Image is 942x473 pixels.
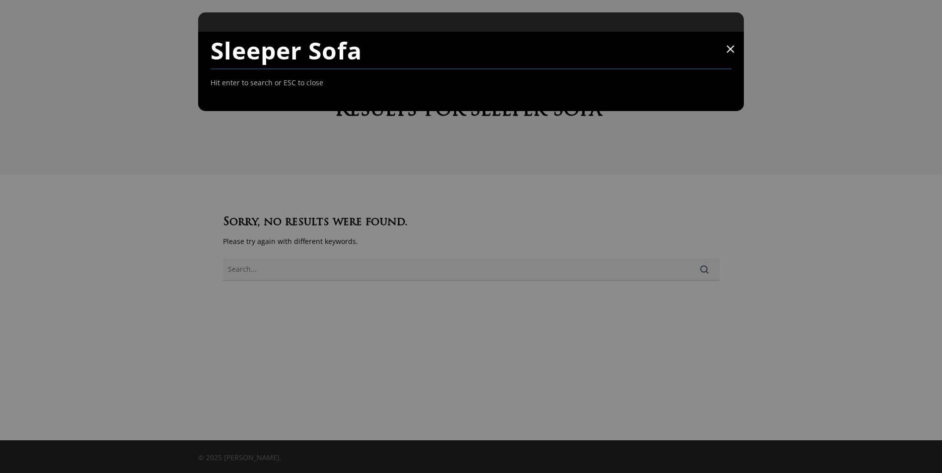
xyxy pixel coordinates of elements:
[223,258,720,281] input: Search for:
[211,76,323,89] span: Hit enter to search or ESC to close
[211,32,732,69] input: Search
[223,235,720,258] p: Please try again with different keywords.
[198,452,420,463] p: © 2025 [PERSON_NAME].
[223,214,720,231] h3: Sorry, no results were found.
